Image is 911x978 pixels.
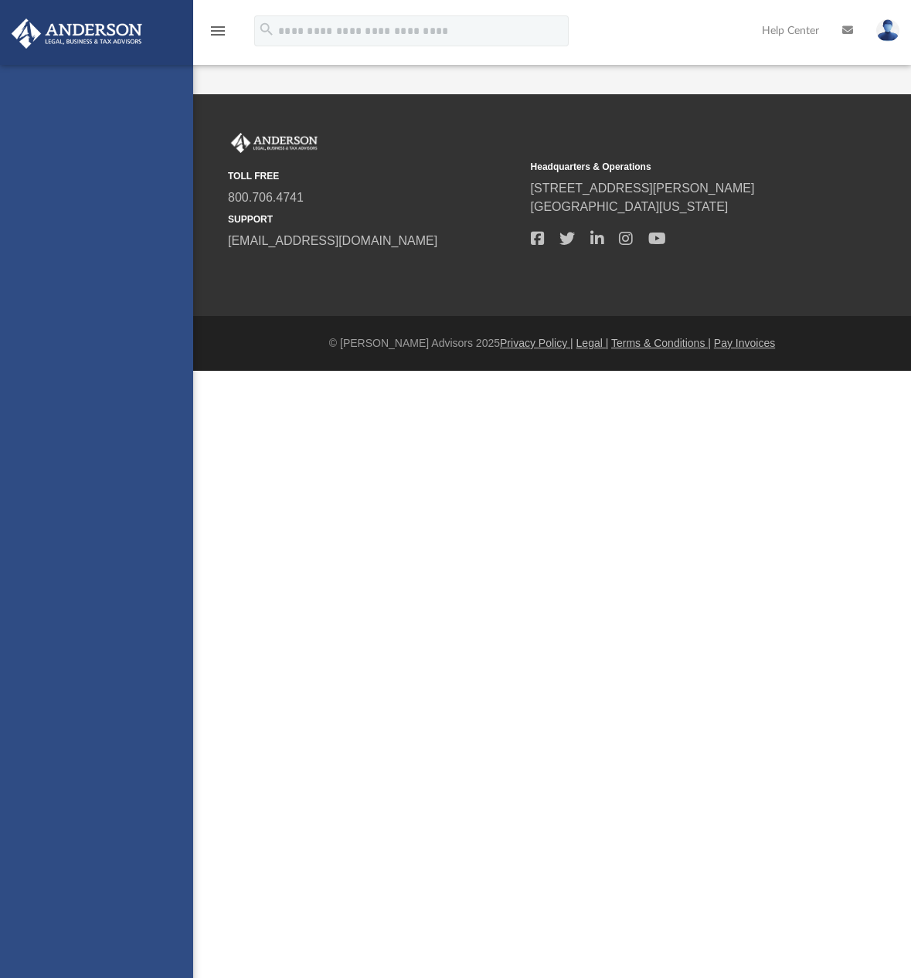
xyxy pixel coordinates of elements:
a: Legal | [576,337,609,349]
div: © [PERSON_NAME] Advisors 2025 [193,335,911,351]
a: [GEOGRAPHIC_DATA][US_STATE] [531,200,729,213]
a: [EMAIL_ADDRESS][DOMAIN_NAME] [228,234,437,247]
small: TOLL FREE [228,169,520,183]
a: menu [209,29,227,40]
i: menu [209,22,227,40]
a: 800.706.4741 [228,191,304,204]
a: Pay Invoices [714,337,775,349]
i: search [258,21,275,38]
small: SUPPORT [228,212,520,226]
a: Privacy Policy | [500,337,573,349]
a: Terms & Conditions | [611,337,711,349]
img: User Pic [876,19,899,42]
small: Headquarters & Operations [531,160,823,174]
img: Anderson Advisors Platinum Portal [7,19,147,49]
img: Anderson Advisors Platinum Portal [228,133,321,153]
a: [STREET_ADDRESS][PERSON_NAME] [531,182,755,195]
